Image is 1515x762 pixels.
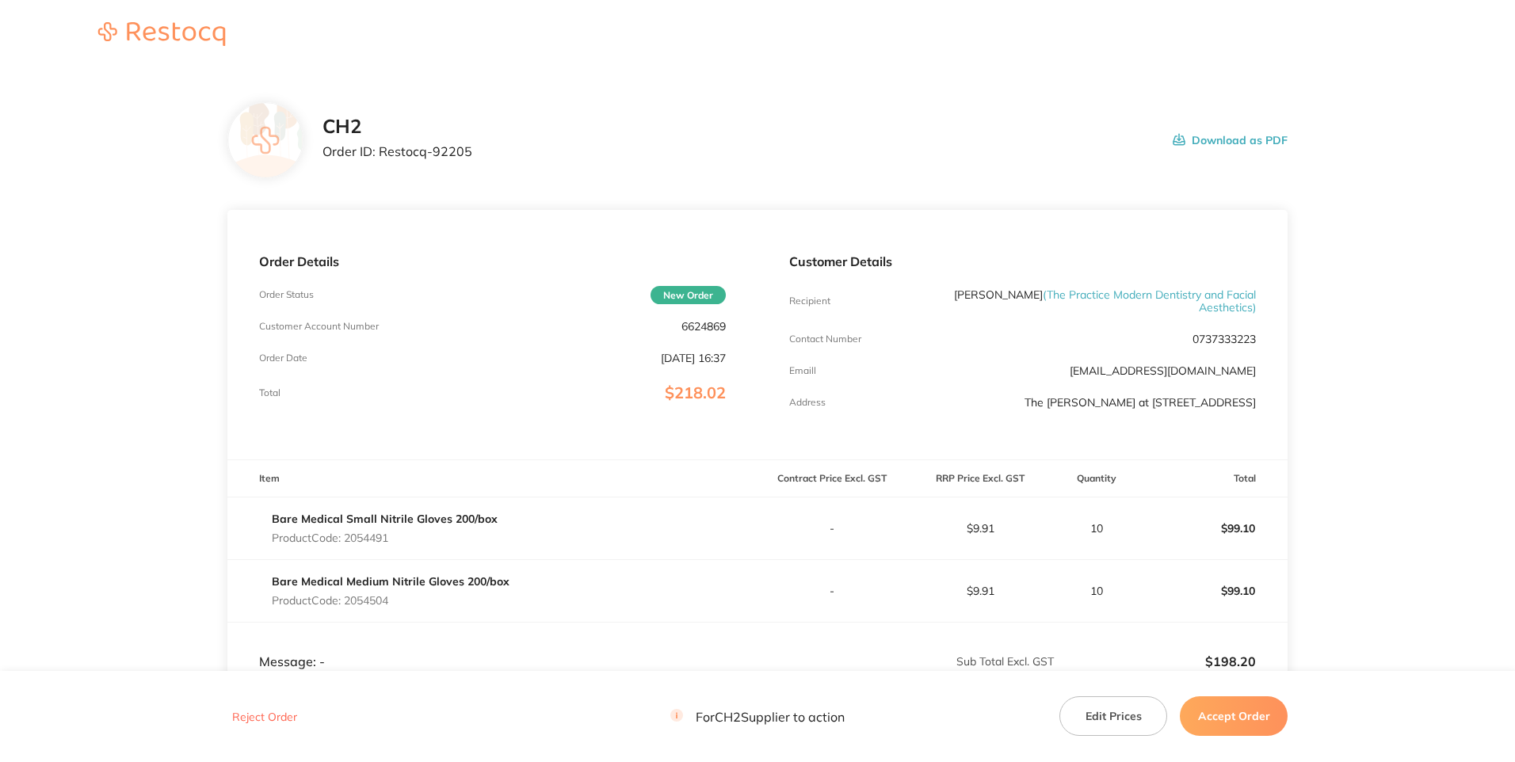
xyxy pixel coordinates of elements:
[259,289,314,300] p: Order Status
[789,365,816,376] p: Emaill
[272,574,509,589] a: Bare Medical Medium Nitrile Gloves 200/box
[906,522,1053,535] p: $9.91
[259,254,726,269] p: Order Details
[82,22,241,46] img: Restocq logo
[227,460,757,497] th: Item
[906,585,1053,597] p: $9.91
[1025,396,1256,409] p: The [PERSON_NAME] at [STREET_ADDRESS]
[665,383,726,402] span: $218.02
[944,288,1256,314] p: [PERSON_NAME]
[681,320,726,333] p: 6624869
[82,22,241,48] a: Restocq logo
[670,709,845,724] p: For CH2 Supplier to action
[1180,696,1288,736] button: Accept Order
[272,512,498,526] a: Bare Medical Small Nitrile Gloves 200/box
[227,623,757,670] td: Message: -
[1140,509,1287,547] p: $99.10
[322,116,472,138] h2: CH2
[1193,333,1256,345] p: 0737333223
[789,333,861,345] p: Contact Number
[1055,460,1139,497] th: Quantity
[1055,585,1139,597] p: 10
[661,352,726,364] p: [DATE] 16:37
[1070,364,1256,378] a: [EMAIL_ADDRESS][DOMAIN_NAME]
[789,295,830,307] p: Recipient
[272,531,498,544] p: Product Code: 2054491
[758,522,905,535] p: -
[906,460,1054,497] th: RRP Price Excl. GST
[1173,116,1288,165] button: Download as PDF
[651,286,726,304] span: New Order
[322,144,472,158] p: Order ID: Restocq- 92205
[1140,572,1287,610] p: $99.10
[758,585,905,597] p: -
[1139,460,1288,497] th: Total
[227,710,302,724] button: Reject Order
[259,387,280,398] p: Total
[757,460,906,497] th: Contract Price Excl. GST
[259,352,307,364] p: Order Date
[272,594,509,607] p: Product Code: 2054504
[1055,522,1139,535] p: 10
[1055,654,1256,669] p: $198.20
[259,321,379,332] p: Customer Account Number
[789,397,826,408] p: Address
[758,655,1054,668] p: Sub Total Excl. GST
[1059,696,1167,736] button: Edit Prices
[789,254,1256,269] p: Customer Details
[1043,288,1256,314] span: ( The Practice Modern Dentistry and Facial Aesthetics )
